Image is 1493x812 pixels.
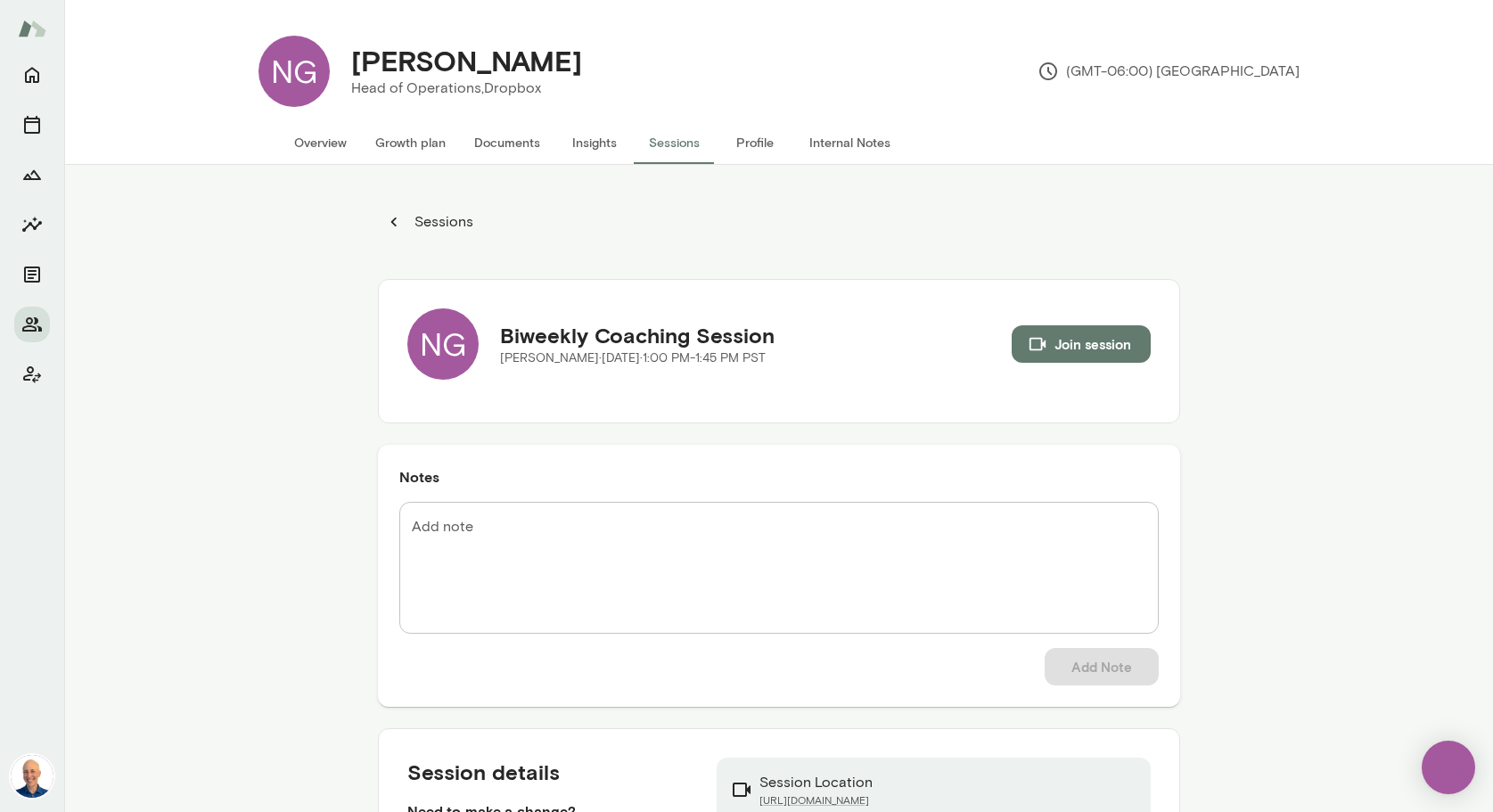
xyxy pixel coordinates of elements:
[1012,325,1151,363] button: Join session
[258,36,330,107] div: NG
[1038,61,1300,82] p: (GMT-06:00) [GEOGRAPHIC_DATA]
[500,321,775,349] h5: Biweekly Coaching Session
[18,12,46,45] img: Mento
[14,107,50,143] button: Sessions
[411,211,473,233] p: Sessions
[500,349,775,367] p: [PERSON_NAME] · [DATE] · 1:00 PM-1:45 PM PST
[759,793,873,808] a: [URL][DOMAIN_NAME]
[351,44,582,78] h4: [PERSON_NAME]
[14,307,50,342] button: Members
[399,466,1159,488] h6: Notes
[460,121,554,164] button: Documents
[554,121,635,164] button: Insights
[407,758,689,786] h5: Session details
[795,121,905,164] button: Internal Notes
[361,121,460,164] button: Growth plan
[759,772,873,793] p: Session Location
[14,207,50,242] button: Insights
[14,357,50,392] button: Client app
[378,204,483,240] button: Sessions
[407,308,479,380] div: NG
[11,755,53,798] img: Mark Lazen
[715,121,795,164] button: Profile
[14,257,50,292] button: Documents
[14,157,50,193] button: Growth Plan
[280,121,361,164] button: Overview
[351,78,582,99] p: Head of Operations, Dropbox
[14,57,50,93] button: Home
[635,121,715,164] button: Sessions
